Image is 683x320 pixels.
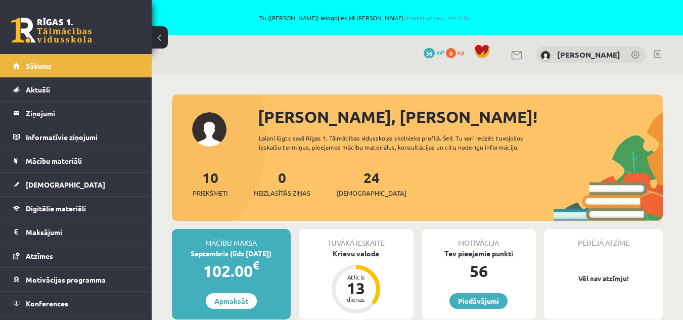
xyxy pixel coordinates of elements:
a: Piedāvājumi [449,293,508,309]
span: Atzīmes [26,251,53,260]
a: 56 mP [424,48,444,56]
a: 0Neizlasītās ziņas [254,168,310,198]
div: 13 [341,280,371,296]
div: Tuvākā ieskaite [299,229,414,248]
span: Tu ([PERSON_NAME]) ielogojies kā [PERSON_NAME] [116,15,615,21]
a: Atzīmes [13,244,139,267]
a: Apmaksāt [206,293,257,309]
span: xp [458,48,464,56]
a: Atpakaļ uz savu lietotāju [403,14,472,22]
span: [DEMOGRAPHIC_DATA] [337,188,406,198]
span: Mācību materiāli [26,156,82,165]
a: Informatīvie ziņojumi [13,125,139,149]
span: Neizlasītās ziņas [254,188,310,198]
a: Mācību materiāli [13,149,139,172]
div: Motivācija [422,229,536,248]
div: Krievu valoda [299,248,414,259]
div: Laipni lūgts savā Rīgas 1. Tālmācības vidusskolas skolnieka profilā. Šeit Tu vari redzēt tuvojošo... [259,133,554,152]
div: Mācību maksa [172,229,291,248]
a: Rīgas 1. Tālmācības vidusskola [11,18,92,43]
a: Ziņojumi [13,102,139,125]
a: Maksājumi [13,220,139,244]
div: 56 [422,259,536,283]
p: Vēl nav atzīmju! [549,273,658,284]
img: Roberts Veško [540,51,551,61]
legend: Maksājumi [26,220,139,244]
span: Motivācijas programma [26,275,106,284]
div: Tev pieejamie punkti [422,248,536,259]
a: Motivācijas programma [13,268,139,291]
span: Konferences [26,299,68,308]
span: Digitālie materiāli [26,204,86,213]
a: Krievu valoda Atlicis 13 dienas [299,248,414,315]
a: [DEMOGRAPHIC_DATA] [13,173,139,196]
a: 24[DEMOGRAPHIC_DATA] [337,168,406,198]
div: Atlicis [341,274,371,280]
span: Priekšmeti [193,188,227,198]
span: Sākums [26,61,52,70]
span: [DEMOGRAPHIC_DATA] [26,180,105,189]
span: € [253,258,259,272]
span: mP [436,48,444,56]
div: dienas [341,296,371,302]
legend: Ziņojumi [26,102,139,125]
a: Konferences [13,292,139,315]
span: Aktuāli [26,85,50,94]
span: 0 [446,48,456,58]
span: 56 [424,48,435,58]
div: [PERSON_NAME], [PERSON_NAME]! [258,105,663,129]
a: 0 xp [446,48,469,56]
a: 10Priekšmeti [193,168,227,198]
div: 102.00 [172,259,291,283]
legend: Informatīvie ziņojumi [26,125,139,149]
a: [PERSON_NAME] [557,50,620,60]
a: Digitālie materiāli [13,197,139,220]
div: Septembris (līdz [DATE]) [172,248,291,259]
a: Sākums [13,54,139,77]
div: Pēdējā atzīme [544,229,663,248]
a: Aktuāli [13,78,139,101]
